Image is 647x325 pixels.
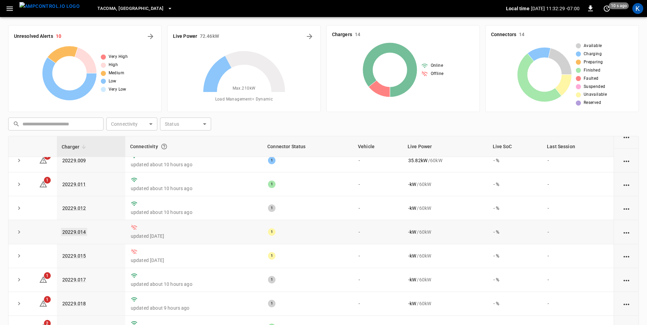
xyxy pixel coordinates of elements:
[622,181,631,188] div: action cell options
[268,276,275,283] div: 1
[353,136,403,157] th: Vehicle
[622,133,631,140] div: action cell options
[542,220,614,244] td: -
[62,205,86,211] a: 20229.012
[584,99,601,106] span: Reserved
[14,298,24,309] button: expand row
[353,292,403,316] td: -
[109,70,124,77] span: Medium
[542,268,614,292] td: -
[632,3,643,14] div: profile-icon
[62,158,86,163] a: 20229.009
[14,275,24,285] button: expand row
[408,205,483,212] div: / 60 kW
[542,196,614,220] td: -
[62,277,86,282] a: 20229.017
[408,205,416,212] p: - kW
[14,227,24,237] button: expand row
[14,179,24,189] button: expand row
[431,71,444,77] span: Offline
[491,31,516,38] h6: Connectors
[62,253,86,259] a: 20229.015
[131,185,257,192] p: updated about 10 hours ago
[14,251,24,261] button: expand row
[622,300,631,307] div: action cell options
[39,157,47,163] a: 1
[95,2,175,15] button: Tacoma, [GEOGRAPHIC_DATA]
[332,31,352,38] h6: Chargers
[131,281,257,288] p: updated about 10 hours ago
[304,31,315,42] button: Energy Overview
[158,140,170,153] button: Connection between the charger and our software.
[145,31,156,42] button: All Alerts
[268,300,275,307] div: 1
[97,5,163,13] span: Tacoma, [GEOGRAPHIC_DATA]
[403,136,488,157] th: Live Power
[488,136,542,157] th: Live SoC
[584,83,605,90] span: Suspended
[584,59,603,66] span: Preparing
[408,181,483,188] div: / 60 kW
[622,157,631,164] div: action cell options
[488,196,542,220] td: - %
[44,177,51,184] span: 1
[39,181,47,187] a: 1
[531,5,580,12] p: [DATE] 11:32:29 -07:00
[62,301,86,306] a: 20229.018
[622,229,631,235] div: action cell options
[622,276,631,283] div: action cell options
[268,204,275,212] div: 1
[131,233,257,239] p: updated [DATE]
[353,149,403,172] td: -
[408,276,483,283] div: / 60 kW
[353,196,403,220] td: -
[268,252,275,260] div: 1
[131,209,257,216] p: updated about 10 hours ago
[408,157,483,164] div: / 60 kW
[506,5,530,12] p: Local time
[408,181,416,188] p: - kW
[200,33,219,40] h6: 72.46 kW
[131,161,257,168] p: updated about 10 hours ago
[215,96,273,103] span: Load Management = Dynamic
[44,272,51,279] span: 1
[39,300,47,306] a: 1
[622,252,631,259] div: action cell options
[109,62,118,68] span: High
[488,172,542,196] td: - %
[353,220,403,244] td: -
[131,305,257,311] p: updated about 9 hours ago
[173,33,197,40] h6: Live Power
[14,155,24,166] button: expand row
[601,3,612,14] button: set refresh interval
[268,157,275,164] div: 1
[61,228,87,236] a: 20229.014
[488,149,542,172] td: - %
[263,136,353,157] th: Connector Status
[408,157,427,164] p: 35.82 kW
[353,244,403,268] td: -
[268,181,275,188] div: 1
[542,172,614,196] td: -
[62,182,86,187] a: 20229.011
[19,2,80,11] img: ampcontrol.io logo
[109,78,116,85] span: Low
[542,149,614,172] td: -
[14,33,53,40] h6: Unresolved Alerts
[542,244,614,268] td: -
[584,43,602,49] span: Available
[431,62,443,69] span: Online
[355,31,360,38] h6: 14
[542,292,614,316] td: -
[609,2,629,9] span: 10 s ago
[14,203,24,213] button: expand row
[584,91,607,98] span: Unavailable
[584,75,599,82] span: Faulted
[584,51,602,58] span: Charging
[56,33,61,40] h6: 10
[408,300,416,307] p: - kW
[39,277,47,282] a: 1
[488,244,542,268] td: - %
[353,268,403,292] td: -
[542,136,614,157] th: Last Session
